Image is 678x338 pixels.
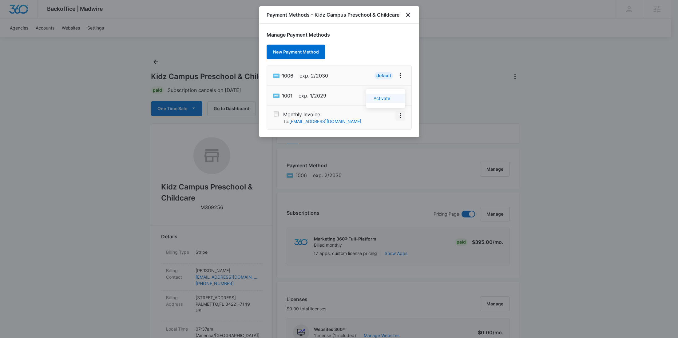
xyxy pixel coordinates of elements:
button: View More [395,71,405,81]
h1: Payment Methods – Kidz Campus Preschool & Childcare [267,11,399,18]
span: American Express ending with [282,92,292,99]
p: Monthly Invoice [283,111,361,118]
button: New Payment Method [267,45,325,59]
a: [EMAIL_ADDRESS][DOMAIN_NAME] [289,119,361,124]
div: Activate [374,96,390,101]
div: Default [375,72,393,79]
button: View More [395,111,405,121]
button: close [404,11,412,18]
button: Activate [366,94,405,103]
span: exp. 2/2030 [299,72,328,79]
h1: Manage Payment Methods [267,31,412,38]
span: American Express ending with [282,72,293,79]
span: exp. 1/2029 [299,92,326,99]
p: To: [283,118,361,125]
